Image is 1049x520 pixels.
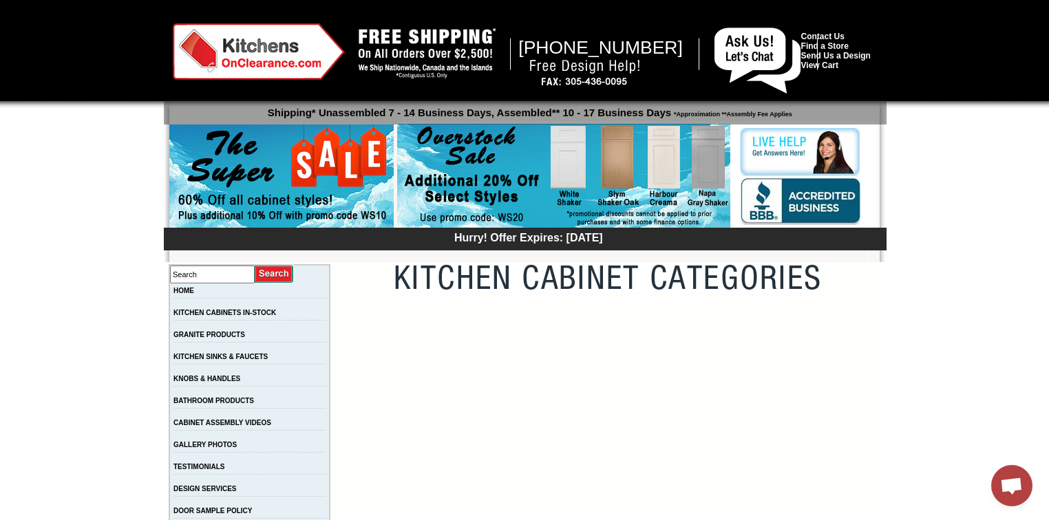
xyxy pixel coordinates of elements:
a: BATHROOM PRODUCTS [173,397,254,404]
a: Find a Store [801,41,849,51]
a: GALLERY PHOTOS [173,441,237,448]
a: CABINET ASSEMBLY VIDEOS [173,419,271,426]
a: KITCHEN CABINETS IN-STOCK [173,309,276,316]
a: Open chat [991,465,1032,506]
a: View Cart [801,61,838,70]
div: Hurry! Offer Expires: [DATE] [171,230,887,244]
a: Send Us a Design [801,51,871,61]
a: DESIGN SERVICES [173,485,237,492]
p: Shipping* Unassembled 7 - 14 Business Days, Assembled** 10 - 17 Business Days [171,100,887,118]
input: Submit [255,265,294,283]
span: [PHONE_NUMBER] [518,37,683,58]
a: KITCHEN SINKS & FAUCETS [173,353,268,360]
a: DOOR SAMPLE POLICY [173,507,252,514]
img: Kitchens on Clearance Logo [173,23,345,80]
span: *Approximation **Assembly Fee Applies [671,107,792,118]
a: HOME [173,287,194,294]
a: Contact Us [801,32,845,41]
a: TESTIMONIALS [173,463,224,470]
a: KNOBS & HANDLES [173,375,240,382]
a: GRANITE PRODUCTS [173,331,245,338]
